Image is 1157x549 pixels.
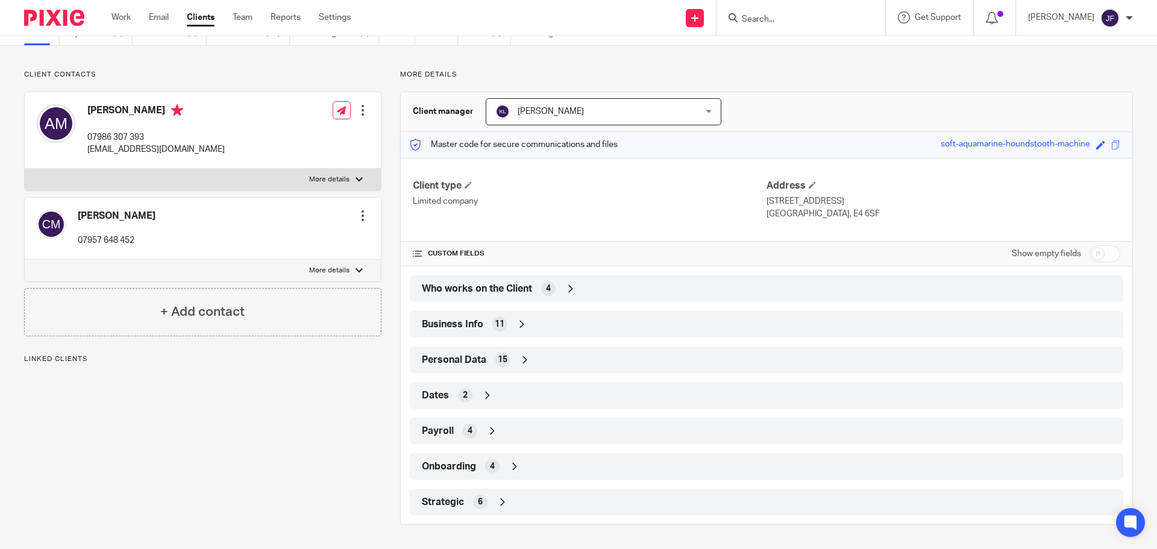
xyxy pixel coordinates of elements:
[149,11,169,24] a: Email
[413,249,767,259] h4: CUSTOM FIELDS
[37,210,66,239] img: svg%3E
[413,180,767,192] h4: Client type
[1012,248,1081,260] label: Show empty fields
[111,11,131,24] a: Work
[767,195,1120,207] p: [STREET_ADDRESS]
[1100,8,1120,28] img: svg%3E
[941,138,1090,152] div: soft-aquamarine-houndstooth-machine
[478,496,483,508] span: 6
[24,354,381,364] p: Linked clients
[422,389,449,402] span: Dates
[767,208,1120,220] p: [GEOGRAPHIC_DATA], E4 6SF
[233,11,252,24] a: Team
[767,180,1120,192] h4: Address
[24,70,381,80] p: Client contacts
[422,496,464,509] span: Strategic
[413,105,474,118] h3: Client manager
[495,318,504,330] span: 11
[518,107,584,116] span: [PERSON_NAME]
[309,175,350,184] p: More details
[319,11,351,24] a: Settings
[410,139,618,151] p: Master code for secure communications and files
[309,266,350,275] p: More details
[160,303,245,321] h4: + Add contact
[87,104,225,119] h4: [PERSON_NAME]
[495,104,510,119] img: svg%3E
[87,131,225,143] p: 07986 307 393
[171,104,183,116] i: Primary
[422,460,476,473] span: Onboarding
[498,354,507,366] span: 15
[78,234,155,246] p: 07957 648 452
[413,195,767,207] p: Limited company
[546,283,551,295] span: 4
[463,389,468,401] span: 2
[422,425,454,438] span: Payroll
[1028,11,1094,24] p: [PERSON_NAME]
[741,14,849,25] input: Search
[271,11,301,24] a: Reports
[915,13,961,22] span: Get Support
[490,460,495,472] span: 4
[87,143,225,155] p: [EMAIL_ADDRESS][DOMAIN_NAME]
[422,354,486,366] span: Personal Data
[37,104,75,143] img: svg%3E
[78,210,155,222] h4: [PERSON_NAME]
[468,425,472,437] span: 4
[400,70,1133,80] p: More details
[187,11,215,24] a: Clients
[422,318,483,331] span: Business Info
[422,283,532,295] span: Who works on the Client
[24,10,84,26] img: Pixie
